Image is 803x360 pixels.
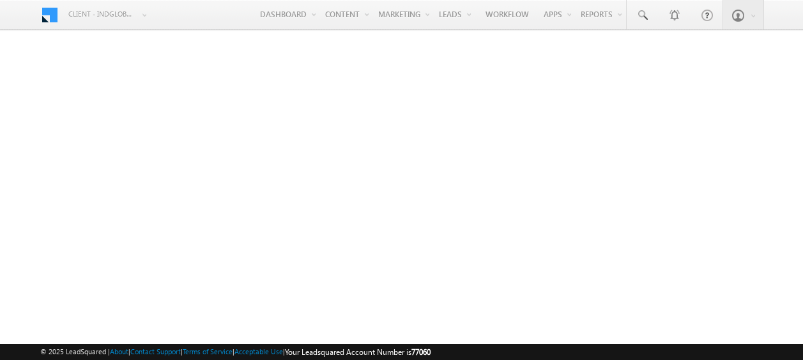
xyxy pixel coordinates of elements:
[40,346,431,358] span: © 2025 LeadSquared | | | | |
[110,347,128,356] a: About
[183,347,233,356] a: Terms of Service
[68,8,135,20] span: Client - indglobal1 (77060)
[285,347,431,357] span: Your Leadsquared Account Number is
[411,347,431,357] span: 77060
[130,347,181,356] a: Contact Support
[234,347,283,356] a: Acceptable Use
